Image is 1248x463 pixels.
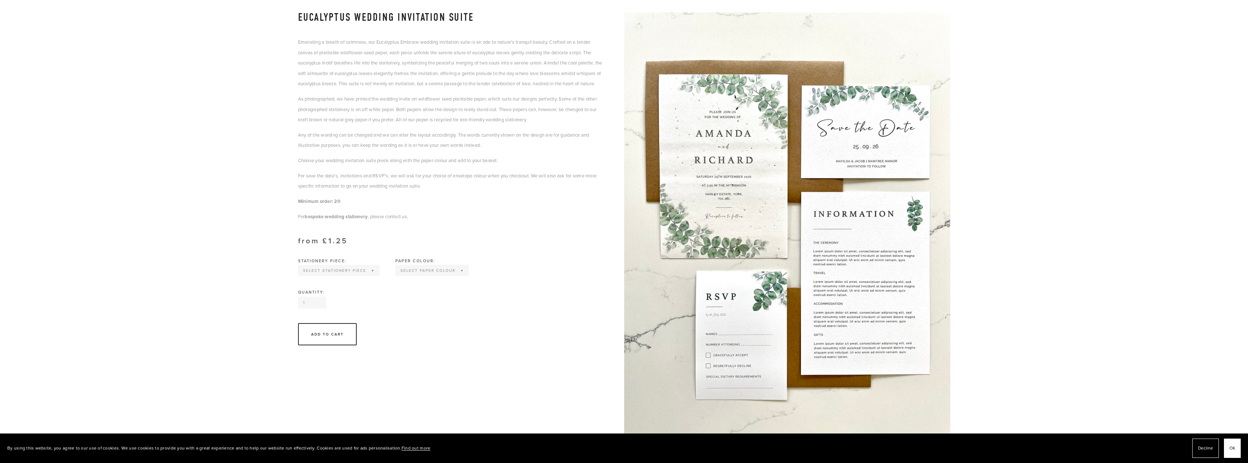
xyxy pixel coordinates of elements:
button: Decline [1192,439,1219,458]
img: IMG_5719.jpeg [624,12,950,447]
p: As photographed, we have printed the wedding invite on wildflower seed plantable paper, which sui... [298,94,606,125]
p: For , please contact us. [298,211,606,222]
h1: Eucalyptus Wedding Invitation Suite [298,12,606,22]
input: Quantity [298,297,326,309]
p: Emanating a breath of calmness, our Eucalyptus Embrace wedding invitation suite is an ode to natu... [298,37,606,89]
div: from £1.25 [298,237,606,244]
span: OK [1229,443,1235,454]
div: Add To Cart [298,323,357,345]
a: bespoke wedding stationery [305,213,368,220]
p: Any of the wording can be changed and we can alter the layout accordingly. The words currently sh... [298,130,606,150]
span: Decline [1198,443,1213,454]
button: OK [1224,439,1241,458]
div: Paper colour: [395,259,469,263]
select: Select Paper colour [396,266,468,275]
div: Add To Cart [311,331,344,337]
div: Stationery piece: [298,259,380,263]
p: Choose your wedding invitation suite piece along with the paper colour and add to your basket. [298,155,606,166]
a: Find out more [402,445,430,451]
p: For save the date’s, invitations and RSVP’s, we will ask for your choice of envelope colour when ... [298,170,606,191]
p: By using this website, you agree to our use of cookies. We use cookies to provide you with a grea... [7,443,430,454]
strong: Minimum order: 20 [298,198,340,205]
div: Quantity: [298,290,606,294]
select: Select Stationery piece [299,266,379,275]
